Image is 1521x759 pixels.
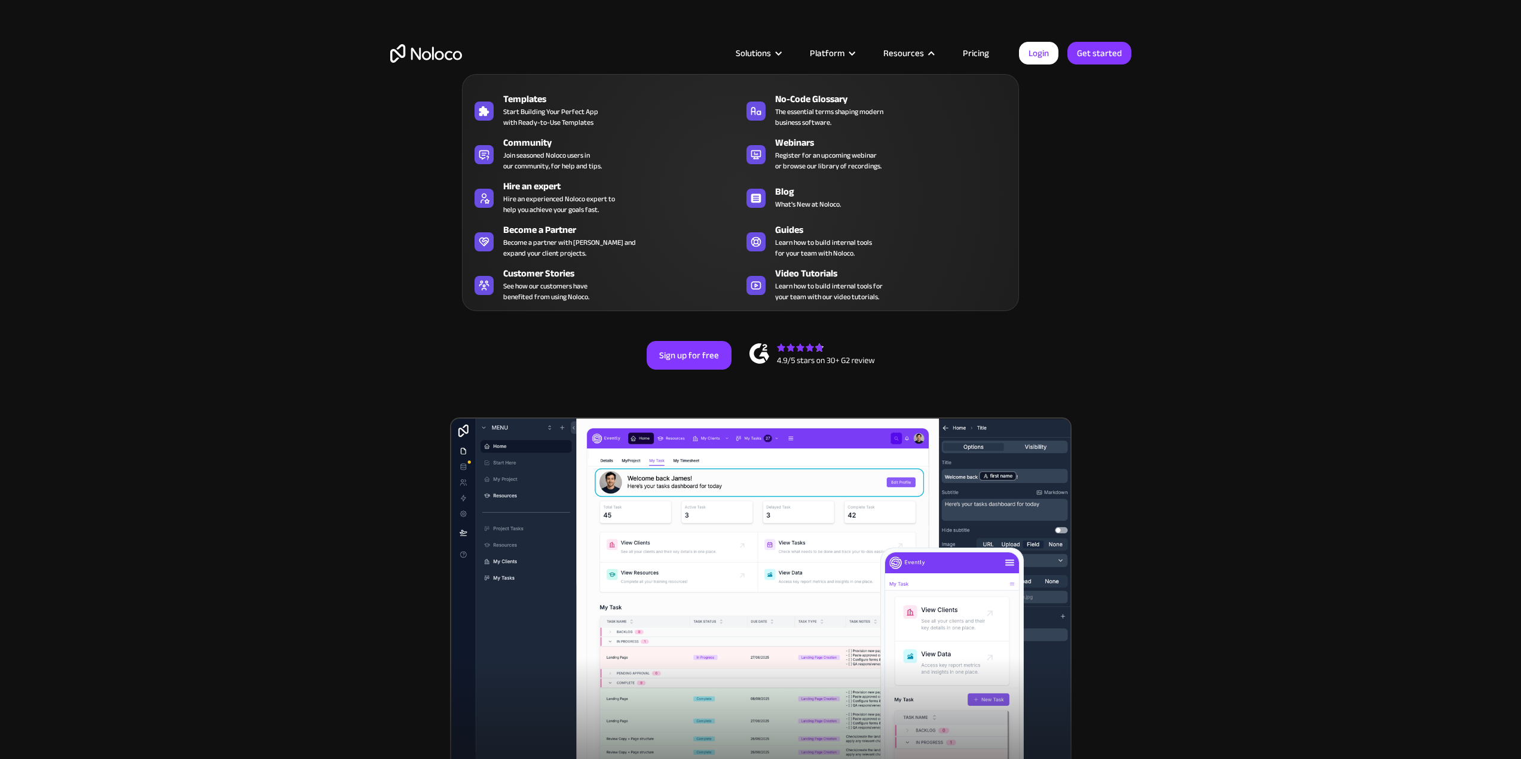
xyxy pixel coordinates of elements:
[740,90,1012,130] a: No-Code GlossaryThe essential terms shaping modernbusiness software.
[740,220,1012,261] a: GuidesLearn how to build internal toolsfor your team with Noloco.
[462,57,1019,311] nav: Resources
[503,106,598,128] span: Start Building Your Perfect App with Ready-to-Use Templates
[1067,42,1131,64] a: Get started
[390,153,1131,248] h2: Business Apps for Teams
[775,150,882,171] span: Register for an upcoming webinar or browse our library of recordings.
[503,92,746,106] div: Templates
[503,193,615,215] div: Hire an experienced Noloco expert to help you achieve your goals fast.
[503,237,636,259] div: Become a partner with [PERSON_NAME] and expand your client projects.
[469,90,740,130] a: TemplatesStart Building Your Perfect Appwith Ready-to-Use Templates
[948,45,1004,61] a: Pricing
[503,136,746,150] div: Community
[775,266,1018,281] div: Video Tutorials
[503,281,589,302] span: See how our customers have benefited from using Noloco.
[469,133,740,174] a: CommunityJoin seasoned Noloco users inour community, for help and tips.
[868,45,948,61] div: Resources
[503,223,746,237] div: Become a Partner
[740,133,1012,174] a: WebinarsRegister for an upcoming webinaror browse our library of recordings.
[775,92,1018,106] div: No-Code Glossary
[736,45,771,61] div: Solutions
[775,185,1018,199] div: Blog
[740,177,1012,217] a: BlogWhat's New at Noloco.
[775,199,841,210] span: What's New at Noloco.
[775,106,883,128] span: The essential terms shaping modern business software.
[883,45,924,61] div: Resources
[810,45,844,61] div: Platform
[775,281,883,302] span: Learn how to build internal tools for your team with our video tutorials.
[795,45,868,61] div: Platform
[775,223,1018,237] div: Guides
[503,266,746,281] div: Customer Stories
[647,341,732,370] a: Sign up for free
[721,45,795,61] div: Solutions
[1019,42,1058,64] a: Login
[740,264,1012,305] a: Video TutorialsLearn how to build internal tools foryour team with our video tutorials.
[469,264,740,305] a: Customer StoriesSee how our customers havebenefited from using Noloco.
[503,179,746,193] div: Hire an expert
[469,177,740,217] a: Hire an expertHire an experienced Noloco expert tohelp you achieve your goals fast.
[469,220,740,261] a: Become a PartnerBecome a partner with [PERSON_NAME] andexpand your client projects.
[390,44,462,63] a: home
[390,131,1131,141] h1: Custom No-Code Business Apps Platform
[503,150,602,171] span: Join seasoned Noloco users in our community, for help and tips.
[775,136,1018,150] div: Webinars
[775,237,872,259] span: Learn how to build internal tools for your team with Noloco.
